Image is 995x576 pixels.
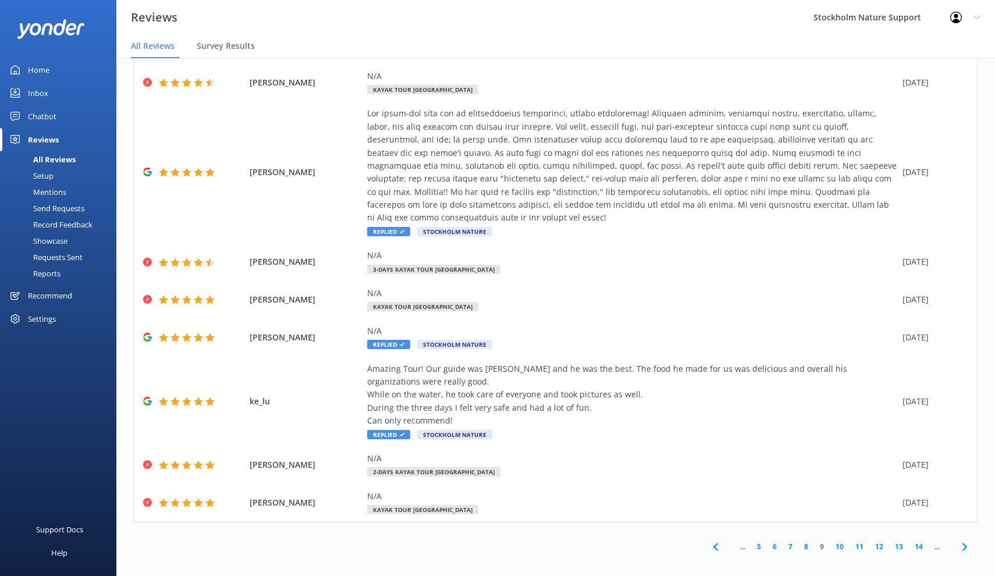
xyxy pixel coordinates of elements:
[367,325,897,337] div: N/A
[367,452,897,465] div: N/A
[367,490,897,503] div: N/A
[751,541,767,552] a: 5
[7,249,116,265] a: Requests Sent
[798,541,814,552] a: 8
[367,265,500,274] span: 3-Days Kayak Tour [GEOGRAPHIC_DATA]
[7,233,67,249] div: Showcase
[197,40,255,52] span: Survey Results
[7,184,116,200] a: Mentions
[902,395,962,408] div: [DATE]
[7,184,66,200] div: Mentions
[17,19,84,38] img: yonder-white-logo.png
[909,541,929,552] a: 14
[7,151,116,168] a: All Reviews
[367,505,478,514] span: Kayak Tour [GEOGRAPHIC_DATA]
[814,541,830,552] a: 9
[902,458,962,471] div: [DATE]
[367,362,897,428] div: Amazing Tour! Our guide was [PERSON_NAME] and he was the best. The food he made for us was delici...
[28,307,56,330] div: Settings
[869,541,889,552] a: 12
[7,168,116,184] a: Setup
[250,331,362,344] span: [PERSON_NAME]
[250,166,362,179] span: [PERSON_NAME]
[367,287,897,300] div: N/A
[830,541,850,552] a: 10
[250,458,362,471] span: [PERSON_NAME]
[367,430,410,439] span: Replied
[7,216,93,233] div: Record Feedback
[767,541,783,552] a: 6
[7,168,54,184] div: Setup
[367,467,500,477] span: 2-Days Kayak Tour [GEOGRAPHIC_DATA]
[367,340,410,349] span: Replied
[367,85,478,94] span: Kayak Tour [GEOGRAPHIC_DATA]
[889,541,909,552] a: 13
[367,70,897,83] div: N/A
[36,518,83,541] div: Support Docs
[131,40,175,52] span: All Reviews
[929,541,946,552] span: ...
[28,58,49,81] div: Home
[367,227,410,236] span: Replied
[28,105,56,128] div: Chatbot
[28,284,72,307] div: Recommend
[7,216,116,233] a: Record Feedback
[902,255,962,268] div: [DATE]
[28,128,59,151] div: Reviews
[367,249,897,262] div: N/A
[250,255,362,268] span: [PERSON_NAME]
[28,81,48,105] div: Inbox
[250,395,362,408] span: ke_lu
[417,430,492,439] span: Stockholm Nature
[250,293,362,306] span: [PERSON_NAME]
[902,331,962,344] div: [DATE]
[7,265,116,282] a: Reports
[417,340,492,349] span: Stockholm Nature
[417,227,492,236] span: Stockholm Nature
[7,151,76,168] div: All Reviews
[7,200,116,216] a: Send Requests
[783,541,798,552] a: 7
[902,293,962,306] div: [DATE]
[367,107,897,225] div: Lor ipsum-dol sita con ad elitseddoeius temporinci, utlabo etdoloremag! Aliquaen adminim, veniamq...
[850,541,869,552] a: 11
[902,166,962,179] div: [DATE]
[7,249,83,265] div: Requests Sent
[367,302,478,311] span: Kayak Tour [GEOGRAPHIC_DATA]
[250,76,362,89] span: [PERSON_NAME]
[7,233,116,249] a: Showcase
[250,496,362,509] span: [PERSON_NAME]
[734,541,751,552] span: ...
[902,76,962,89] div: [DATE]
[7,200,84,216] div: Send Requests
[51,541,67,564] div: Help
[902,496,962,509] div: [DATE]
[7,265,61,282] div: Reports
[131,8,177,27] h3: Reviews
